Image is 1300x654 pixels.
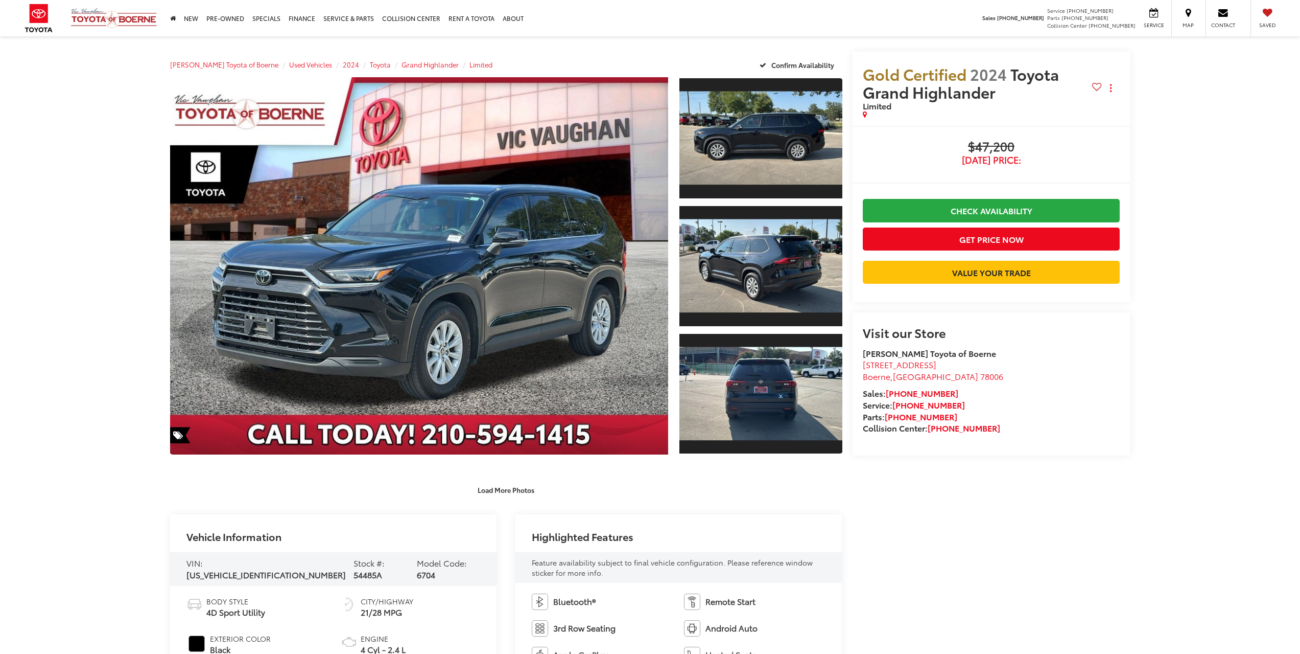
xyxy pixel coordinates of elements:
span: Body Style [206,596,265,606]
span: #000000 [188,636,205,652]
span: Limited [863,100,891,111]
span: Android Auto [705,622,758,634]
a: Limited [469,60,492,69]
span: Sales [982,14,996,21]
span: [DATE] Price: [863,155,1120,165]
img: 2024 Toyota Grand Highlander Limited [678,347,844,441]
span: , [863,370,1003,382]
span: [US_VEHICLE_IDENTIFICATION_NUMBER] [186,569,346,580]
span: Map [1177,21,1199,29]
h2: Vehicle Information [186,531,281,542]
a: Expand Photo 0 [170,77,669,455]
img: 2024 Toyota Grand Highlander Limited [165,75,673,457]
span: 54485A [353,569,382,580]
img: Bluetooth® [532,594,548,610]
span: Feature availability subject to final vehicle configuration. Please reference window sticker for ... [532,557,813,578]
span: Special [170,427,191,443]
span: City/Highway [361,596,413,606]
h2: Highlighted Features [532,531,633,542]
a: Value Your Trade [863,261,1120,284]
a: [PHONE_NUMBER] [886,387,958,399]
span: Engine [361,634,406,644]
span: [PHONE_NUMBER] [997,14,1044,21]
span: 78006 [980,370,1003,382]
img: Remote Start [684,594,700,610]
strong: Sales: [863,387,958,399]
a: 2024 [343,60,359,69]
a: Expand Photo 1 [679,77,842,199]
span: Model Code: [417,557,467,569]
strong: Collision Center: [863,422,1000,434]
img: Fuel Economy [341,596,357,613]
span: Bluetooth® [553,596,596,607]
span: 21/28 MPG [361,606,413,618]
a: [PHONE_NUMBER] [892,399,965,411]
span: Contact [1211,21,1235,29]
a: Expand Photo 2 [679,205,842,327]
span: Exterior Color [210,634,271,644]
img: Vic Vaughan Toyota of Boerne [70,8,157,29]
img: 2024 Toyota Grand Highlander Limited [678,92,844,185]
span: VIN: [186,557,203,569]
span: Service [1047,7,1065,14]
span: Parts [1047,14,1060,21]
img: Android Auto [684,620,700,637]
span: Service [1142,21,1165,29]
span: 6704 [417,569,435,580]
span: dropdown dots [1110,84,1112,92]
span: 4D Sport Utility [206,606,265,618]
span: Collision Center [1047,21,1087,29]
button: Load More Photos [470,481,541,499]
span: Boerne [863,370,890,382]
span: [PHONE_NUMBER] [1061,14,1108,21]
span: Saved [1256,21,1279,29]
a: Used Vehicles [289,60,332,69]
span: Remote Start [705,596,755,607]
strong: Service: [863,399,965,411]
a: [PERSON_NAME] Toyota of Boerne [170,60,278,69]
a: [STREET_ADDRESS] Boerne,[GEOGRAPHIC_DATA] 78006 [863,358,1003,382]
span: [PHONE_NUMBER] [1067,7,1114,14]
span: 3rd Row Seating [553,622,616,634]
button: Get Price Now [863,228,1120,251]
span: [STREET_ADDRESS] [863,358,936,370]
button: Actions [1102,79,1120,97]
span: Toyota Grand Highlander [863,63,1059,103]
a: [PHONE_NUMBER] [928,422,1000,434]
a: [PHONE_NUMBER] [885,411,957,422]
span: $47,200 [863,140,1120,155]
span: [PHONE_NUMBER] [1089,21,1136,29]
a: Grand Highlander [401,60,459,69]
span: [GEOGRAPHIC_DATA] [893,370,978,382]
span: Confirm Availability [771,60,834,70]
span: 2024 [970,63,1007,85]
img: 2024 Toyota Grand Highlander Limited [678,219,844,313]
span: Stock #: [353,557,385,569]
a: Check Availability [863,199,1120,222]
a: Expand Photo 3 [679,333,842,455]
strong: Parts: [863,411,957,422]
span: Gold Certified [863,63,966,85]
button: Confirm Availability [754,56,842,74]
a: Toyota [370,60,391,69]
strong: [PERSON_NAME] Toyota of Boerne [863,347,996,359]
img: 3rd Row Seating [532,620,548,637]
h2: Visit our Store [863,326,1120,339]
